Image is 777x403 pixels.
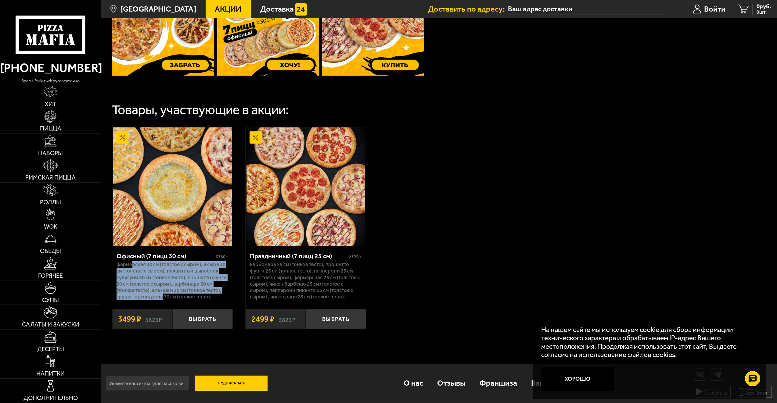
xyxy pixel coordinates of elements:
span: Доставка [260,5,294,13]
s: 3823 ₽ [279,315,295,323]
span: Акции [215,5,241,13]
a: АкционныйПраздничный (7 пицц 25 см) [246,127,366,246]
a: Отзывы [430,370,473,397]
p: Фермерская 30 см (толстое с сыром), 4 сыра 30 см (толстое с сыром), Пикантный цыплёнок сулугуни 3... [117,261,228,300]
a: О нас [397,370,430,397]
span: Пицца [40,126,61,132]
span: Обеды [40,248,61,254]
span: Наборы [38,150,63,156]
span: Горячее [38,273,63,279]
span: Салаты и закуски [22,322,79,328]
button: Выбрать [172,309,233,329]
span: WOK [44,224,57,230]
span: 3499 ₽ [118,314,141,324]
span: 3780 г [216,254,228,259]
button: Подписаться [195,376,268,391]
a: АкционныйОфисный (7 пицц 30 см) [112,127,233,246]
a: Франшиза [473,370,524,397]
span: Напитки [36,371,65,377]
span: Римская пицца [25,175,76,181]
div: Праздничный (7 пицц 25 см) [250,252,347,260]
img: Праздничный (7 пицц 25 см) [246,127,365,246]
img: 15daf4d41897b9f0e9f617042186c801.svg [295,3,307,16]
span: [GEOGRAPHIC_DATA] [121,5,196,13]
input: Укажите ваш e-mail для рассылки [106,376,190,391]
div: Офисный (7 пицц 30 см) [117,252,214,260]
img: Акционный [250,131,262,144]
p: Карбонара 25 см (тонкое тесто), Прошутто Фунги 25 см (тонкое тесто), Пепперони 25 см (толстое с с... [250,261,362,300]
img: Офисный (7 пицц 30 см) [113,127,232,246]
s: 5623 ₽ [145,315,162,323]
span: 2499 ₽ [251,314,274,324]
span: Супы [42,297,59,303]
span: 2570 г [349,254,362,259]
span: Доставить по адресу: [428,5,508,13]
img: Акционный [116,131,128,144]
span: Дополнительно [23,395,78,401]
span: Десерты [37,346,64,352]
span: 0 руб. [757,4,771,9]
input: Ваш адрес доставки [508,4,663,15]
div: Товары, участвующие в акции: [112,103,289,116]
span: Хит [45,101,56,107]
span: Роллы [40,199,61,205]
span: 0 шт. [757,10,771,15]
a: Вакансии [524,370,571,397]
p: На нашем сайте мы используем cookie для сбора информации технического характера и обрабатываем IP... [541,326,754,359]
span: Войти [704,5,725,13]
button: Выбрать [306,309,366,329]
button: Хорошо [541,367,614,391]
